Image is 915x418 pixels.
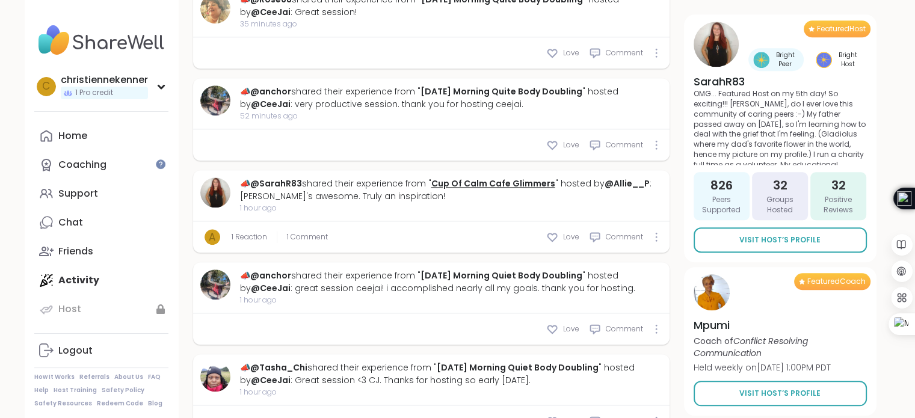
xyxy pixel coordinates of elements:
[831,177,846,194] span: 32
[58,303,81,316] div: Host
[34,386,49,395] a: Help
[287,232,328,242] span: 1 Comment
[563,232,579,242] span: Love
[421,269,582,281] a: [DATE] Morning Quiet Body Doubling
[694,227,867,253] a: Visit Host’s Profile
[240,85,662,111] div: 📣 shared their experience from " " hosted by : very productive session. thank you for hosting cee...
[232,232,267,242] a: 1 Reaction
[694,318,867,333] h4: Mpumi
[694,361,867,373] p: Held weekly on [DATE] 1:00PM PDT
[251,98,291,110] a: @CeeJai
[694,74,867,89] h4: SarahR83
[807,277,866,286] span: Featured Coach
[250,269,291,281] a: @anchor
[772,51,799,69] span: Bright Peer
[240,269,662,295] div: 📣 shared their experience from " " hosted by : great session ceejai! i accomplished nearly all my...
[250,361,307,373] a: @Tasha_Chi
[772,177,787,194] span: 32
[200,85,230,115] img: anchor
[34,295,168,324] a: Host
[605,177,650,189] a: @Allie__P
[75,88,113,98] span: 1 Pro credit
[815,195,861,215] span: Positive Reviews
[739,388,821,399] span: Visit Host’s Profile
[58,187,98,200] div: Support
[200,177,230,207] img: SarahR83
[606,48,643,58] span: Comment
[58,216,83,229] div: Chat
[148,373,161,381] a: FAQ
[250,85,291,97] a: @anchor
[58,245,93,258] div: Friends
[34,121,168,150] a: Home
[240,19,662,29] span: 35 minutes ago
[240,177,662,203] div: 📣 shared their experience from " " hosted by : [PERSON_NAME]'s awesome. Truly an inspiration!
[694,381,867,406] a: Visit Host’s Profile
[200,361,230,392] img: Tasha_Chi
[240,111,662,121] span: 52 minutes ago
[102,386,144,395] a: Safety Policy
[200,269,230,300] img: anchor
[698,195,745,215] span: Peers Supported
[251,282,291,294] a: @CeeJai
[694,335,808,359] i: Conflict Resolving Communication
[694,89,867,165] p: OMG... Featured Host on my 5th day! So exciting!!! [PERSON_NAME], do I ever love this community o...
[58,344,93,357] div: Logout
[606,232,643,242] span: Comment
[431,177,555,189] a: Cup Of Calm Cafe Glimmers
[34,19,168,61] img: ShareWell Nav Logo
[694,22,739,67] img: SarahR83
[34,208,168,237] a: Chat
[34,373,75,381] a: How It Works
[606,140,643,150] span: Comment
[437,361,599,373] a: [DATE] Morning Quiet Body Doubling
[897,191,911,206] img: logo_icon_black.svg
[240,203,662,214] span: 1 hour ago
[240,295,662,306] span: 1 hour ago
[710,177,733,194] span: 826
[251,6,291,18] a: @CeeJai
[757,195,803,215] span: Groups Hosted
[250,177,302,189] a: @SarahR83
[753,52,769,68] img: Bright Peer
[54,386,97,395] a: Host Training
[694,274,730,310] img: Mpumi
[816,52,832,68] img: Bright Host
[834,51,862,69] span: Bright Host
[34,336,168,365] a: Logout
[240,387,662,398] span: 1 hour ago
[817,24,866,34] span: Featured Host
[563,140,579,150] span: Love
[694,335,867,359] p: Coach of
[148,399,162,408] a: Blog
[42,79,50,94] span: c
[421,85,582,97] a: [DATE] Morning Quite Body Doubling
[563,324,579,334] span: Love
[209,230,215,245] span: A
[114,373,143,381] a: About Us
[58,158,106,171] div: Coaching
[739,235,821,245] span: Visit Host’s Profile
[34,399,92,408] a: Safety Resources
[34,179,168,208] a: Support
[563,48,579,58] span: Love
[251,374,291,386] a: @CeeJai
[606,324,643,334] span: Comment
[240,361,662,387] div: 📣 shared their experience from " " hosted by : Great session <3 CJ. Thanks for hosting so early [...
[34,150,168,179] a: Coaching
[97,399,143,408] a: Redeem Code
[156,159,165,169] iframe: Spotlight
[61,73,148,87] div: christiennekenner
[34,237,168,266] a: Friends
[79,373,109,381] a: Referrals
[58,129,87,143] div: Home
